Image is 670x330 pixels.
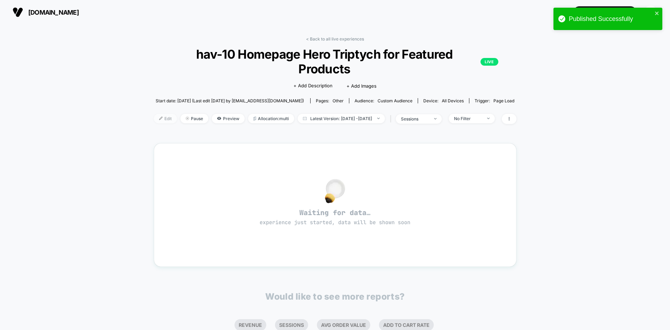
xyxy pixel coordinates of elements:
span: Latest Version: [DATE] - [DATE] [298,114,385,123]
span: all devices [442,98,464,103]
button: [DOMAIN_NAME] [10,7,81,18]
span: Edit [154,114,177,123]
span: Page Load [493,98,514,103]
span: Pause [180,114,208,123]
button: ES [642,5,660,20]
span: other [333,98,344,103]
span: Waiting for data… [166,208,504,226]
a: < Back to all live experiences [306,36,364,42]
div: Trigger: [475,98,514,103]
img: end [434,118,437,119]
span: Allocation: multi [248,114,294,123]
img: edit [159,117,163,120]
div: Audience: [355,98,412,103]
p: LIVE [481,58,498,66]
span: Custom Audience [378,98,412,103]
span: + Add Description [293,82,333,89]
img: end [186,117,189,120]
img: rebalance [253,117,256,120]
img: Visually logo [13,7,23,17]
img: end [487,118,490,119]
button: close [655,10,660,17]
span: Device: [418,98,469,103]
div: Pages: [316,98,344,103]
img: no_data [325,179,345,203]
span: + Add Images [347,83,377,89]
span: Preview [212,114,245,123]
div: ES [644,6,657,19]
span: Start date: [DATE] (Last edit [DATE] by [EMAIL_ADDRESS][DOMAIN_NAME]) [156,98,304,103]
div: Published Successfully [569,15,653,23]
span: | [388,114,396,124]
img: calendar [303,117,307,120]
p: Would like to see more reports? [265,291,405,302]
span: hav-10 Homepage Hero Triptych for Featured Products [172,47,498,76]
img: end [377,118,380,119]
span: experience just started, data will be shown soon [260,219,410,226]
div: No Filter [454,116,482,121]
div: sessions [401,116,429,122]
span: [DOMAIN_NAME] [28,9,79,16]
